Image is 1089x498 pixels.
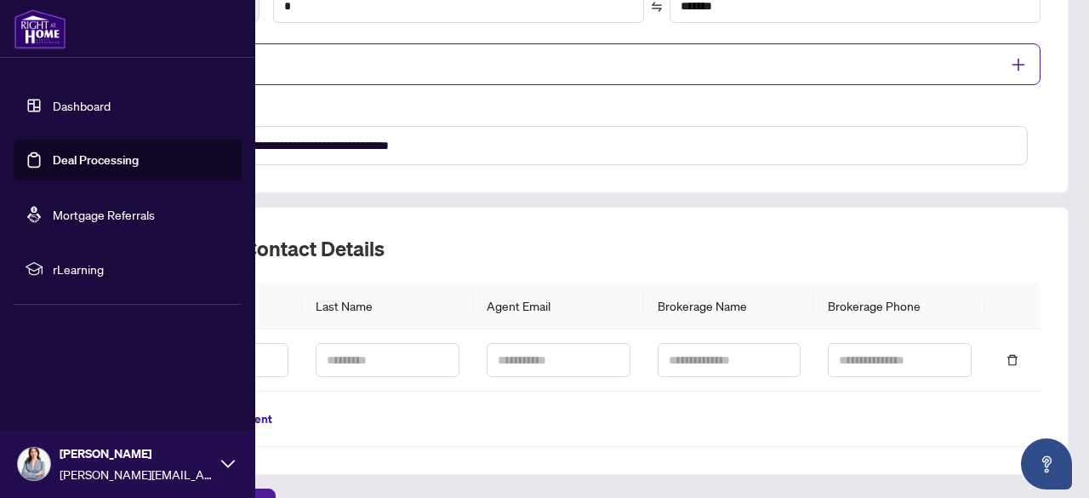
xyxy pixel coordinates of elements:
h2: Listing Agent Contact Details [117,235,1041,262]
button: Open asap [1021,438,1072,489]
span: rLearning [53,260,230,278]
div: Split Commission [117,43,1041,85]
th: Agent Email [473,283,644,329]
span: [PERSON_NAME] [60,444,213,463]
a: Mortgage Referrals [53,207,155,222]
a: Deal Processing [53,152,139,168]
img: Profile Icon [18,448,50,480]
span: plus [1011,57,1026,72]
th: Brokerage Name [644,283,815,329]
span: delete [1006,354,1018,366]
span: swap [651,1,663,13]
label: Commission Notes [117,106,1041,124]
a: Dashboard [53,98,111,113]
span: [PERSON_NAME][EMAIL_ADDRESS][DOMAIN_NAME] [60,465,213,484]
th: Last Name [302,283,473,329]
img: logo [14,9,66,49]
th: Brokerage Phone [814,283,985,329]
